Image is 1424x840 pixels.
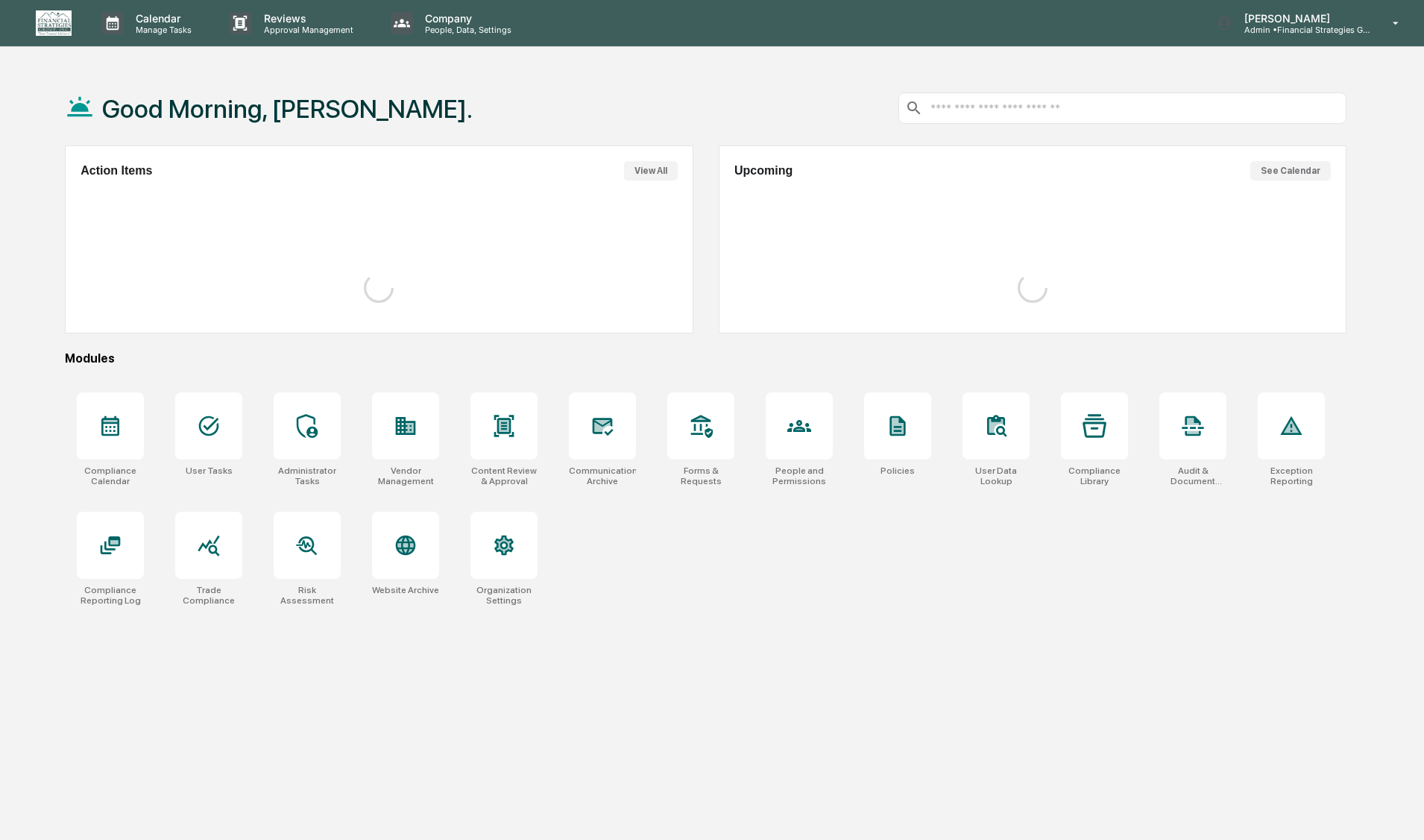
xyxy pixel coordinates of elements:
div: Risk Assessment [274,585,341,606]
p: Company [413,12,519,25]
img: logo [36,10,72,36]
div: User Data Lookup [963,466,1030,486]
div: Website Archive [372,585,439,595]
div: Communications Archive [569,466,636,486]
h1: Good Morning, [PERSON_NAME]. [102,94,473,124]
div: Policies [880,466,915,476]
div: User Tasks [186,466,233,476]
div: Compliance Reporting Log [77,585,144,606]
p: [PERSON_NAME] [1232,12,1371,25]
div: People and Permissions [766,466,833,486]
p: Reviews [252,12,361,25]
h2: Upcoming [734,164,793,178]
div: Compliance Library [1061,466,1128,486]
p: Approval Management [252,25,361,35]
p: Admin • Financial Strategies Group (FSG) [1232,25,1371,35]
div: Administrator Tasks [274,466,341,486]
p: Calendar [124,12,199,25]
h2: Action Items [81,164,152,178]
button: See Calendar [1250,161,1331,181]
div: Modules [65,351,1346,366]
div: Exception Reporting [1258,466,1325,486]
div: Vendor Management [372,466,439,486]
p: People, Data, Settings [413,25,519,35]
div: Trade Compliance [175,585,242,606]
div: Organization Settings [470,585,538,606]
div: Compliance Calendar [77,466,144,486]
div: Forms & Requests [667,466,734,486]
div: Audit & Document Logs [1159,466,1226,486]
p: Manage Tasks [124,25,199,35]
button: View All [624,161,678,181]
div: Content Review & Approval [470,466,538,486]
